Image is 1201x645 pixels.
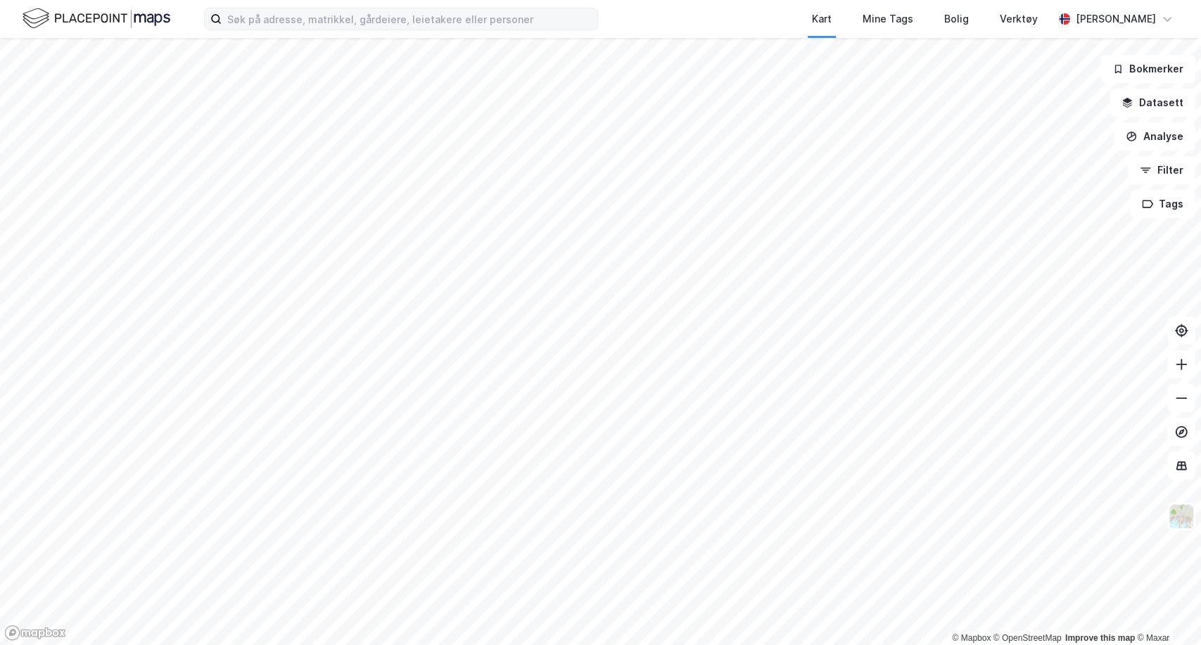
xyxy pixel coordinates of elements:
a: Mapbox [952,633,991,643]
button: Analyse [1114,122,1195,151]
a: OpenStreetMap [993,633,1062,643]
div: Verktøy [1000,11,1038,27]
input: Søk på adresse, matrikkel, gårdeiere, leietakere eller personer [222,8,597,30]
div: Bolig [944,11,969,27]
div: Kontrollprogram for chat [1131,577,1201,645]
div: Kart [812,11,832,27]
button: Bokmerker [1100,55,1195,83]
button: Datasett [1110,89,1195,117]
div: [PERSON_NAME] [1076,11,1156,27]
img: Z [1168,503,1195,530]
a: Mapbox homepage [4,625,66,641]
button: Filter [1128,156,1195,184]
img: logo.f888ab2527a4732fd821a326f86c7f29.svg [23,6,170,31]
button: Tags [1130,190,1195,218]
iframe: Chat Widget [1131,577,1201,645]
div: Mine Tags [863,11,913,27]
a: Improve this map [1065,633,1135,643]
